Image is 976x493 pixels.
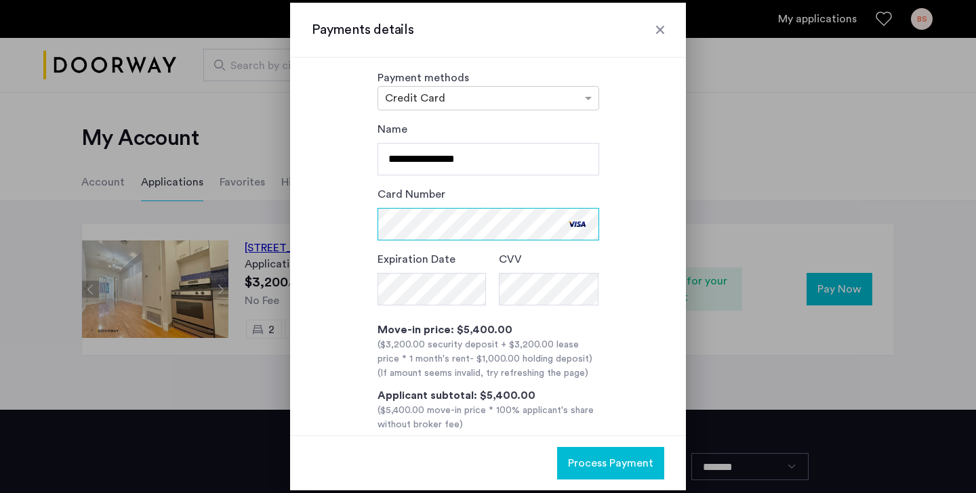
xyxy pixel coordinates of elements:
[378,387,599,404] div: Applicant subtotal: $5,400.00
[557,447,664,479] button: button
[378,322,599,338] div: Move-in price: $5,400.00
[568,455,653,471] span: Process Payment
[470,354,589,364] span: - $1,000.00 holding deposit
[378,186,445,202] label: Card Number
[378,404,599,432] div: ($5,400.00 move-in price * 100% applicant's share without broker fee)
[312,20,664,39] h3: Payments details
[378,72,469,83] label: Payment methods
[378,121,407,137] label: Name
[378,366,599,381] div: (If amount seems invalid, try refreshing the page)
[378,251,455,267] label: Expiration Date
[378,338,599,366] div: ($3,200.00 security deposit + $3,200.00 lease price * 1 month's rent )
[499,251,522,267] label: CVV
